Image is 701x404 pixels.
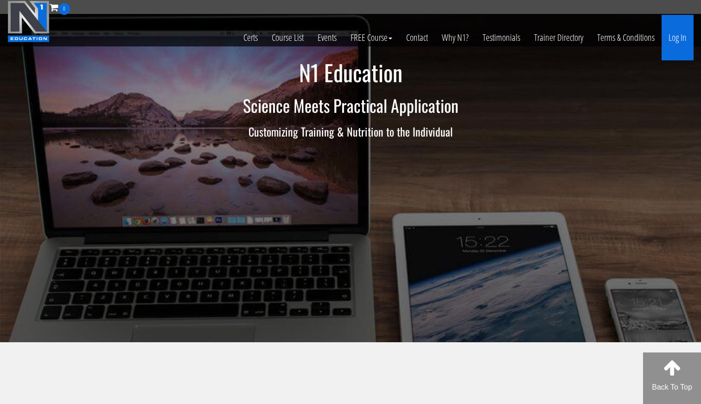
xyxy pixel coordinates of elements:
[265,15,311,60] a: Course List
[476,15,527,60] a: Testimonials
[527,15,590,60] a: Trainer Directory
[643,382,701,393] p: Back To Top
[79,125,622,137] h3: Customizing Training & Nutrition to the Individual
[79,60,622,85] h1: N1 Education
[7,0,50,42] img: n1-education
[50,1,70,13] a: 0
[590,15,662,60] a: Terms & Conditions
[399,15,435,60] a: Contact
[435,15,476,60] a: Why N1?
[79,96,622,115] h2: Science Meets Practical Application
[311,15,344,60] a: Events
[236,15,265,60] a: Certs
[344,15,399,60] a: FREE Course
[58,3,70,15] span: 0
[662,15,694,60] a: Log In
